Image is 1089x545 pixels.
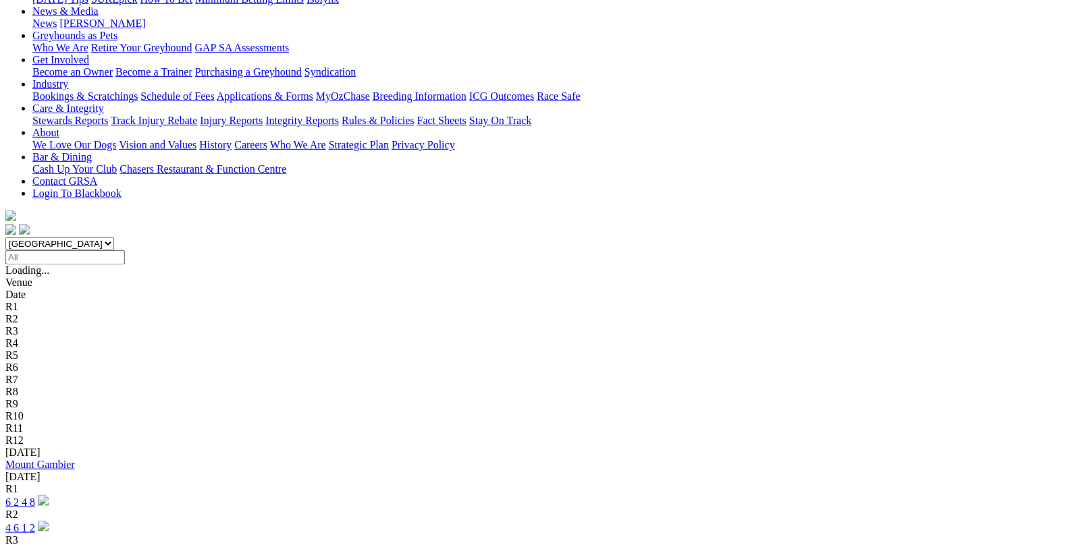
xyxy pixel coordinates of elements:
a: Cash Up Your Club [32,163,117,175]
a: Login To Blackbook [32,188,122,199]
a: Mount Gambier [5,459,75,470]
div: R2 [5,509,1084,521]
div: Get Involved [32,66,1084,78]
a: MyOzChase [316,90,370,102]
img: logo-grsa-white.png [5,210,16,221]
a: About [32,127,59,138]
div: R6 [5,362,1084,374]
a: News [32,18,57,29]
a: Who We Are [32,42,88,53]
div: R12 [5,434,1084,447]
a: Strategic Plan [329,139,389,150]
div: R5 [5,349,1084,362]
a: History [199,139,232,150]
div: Industry [32,90,1084,103]
a: Industry [32,78,68,90]
a: Stewards Reports [32,115,108,126]
a: Greyhounds as Pets [32,30,117,41]
div: [DATE] [5,471,1084,483]
a: 6 2 4 8 [5,496,35,508]
img: facebook.svg [5,224,16,235]
input: Select date [5,250,125,264]
a: We Love Our Dogs [32,139,116,150]
a: [PERSON_NAME] [59,18,145,29]
a: Privacy Policy [392,139,455,150]
div: Bar & Dining [32,163,1084,175]
a: Fact Sheets [417,115,467,126]
div: News & Media [32,18,1084,30]
a: Syndication [304,66,356,78]
div: R4 [5,337,1084,349]
a: Retire Your Greyhound [91,42,192,53]
a: 4 6 1 2 [5,522,35,534]
a: Rules & Policies [342,115,415,126]
div: [DATE] [5,447,1084,459]
a: Injury Reports [200,115,263,126]
img: play-circle.svg [38,521,49,532]
a: Contact GRSA [32,175,97,187]
a: Care & Integrity [32,103,104,114]
a: Get Involved [32,54,89,65]
div: R11 [5,422,1084,434]
div: About [32,139,1084,151]
div: R9 [5,398,1084,410]
div: Care & Integrity [32,115,1084,127]
a: Integrity Reports [265,115,339,126]
a: ICG Outcomes [469,90,534,102]
a: Careers [234,139,267,150]
a: Who We Are [270,139,326,150]
a: Purchasing a Greyhound [195,66,302,78]
div: R3 [5,325,1084,337]
a: Applications & Forms [217,90,313,102]
a: GAP SA Assessments [195,42,290,53]
a: Bookings & Scratchings [32,90,138,102]
a: Race Safe [537,90,580,102]
a: Track Injury Rebate [111,115,197,126]
div: R2 [5,313,1084,325]
div: Venue [5,277,1084,289]
a: Become an Owner [32,66,113,78]
a: Breeding Information [373,90,467,102]
div: R1 [5,301,1084,313]
span: Loading... [5,264,49,276]
div: R10 [5,410,1084,422]
img: play-circle.svg [38,495,49,506]
a: Bar & Dining [32,151,92,163]
a: News & Media [32,5,99,17]
div: R1 [5,483,1084,495]
a: Chasers Restaurant & Function Centre [119,163,286,175]
a: Become a Trainer [115,66,192,78]
img: twitter.svg [19,224,30,235]
a: Stay On Track [469,115,531,126]
div: Greyhounds as Pets [32,42,1084,54]
div: Date [5,289,1084,301]
a: Schedule of Fees [140,90,214,102]
a: Vision and Values [119,139,196,150]
div: R8 [5,386,1084,398]
div: R7 [5,374,1084,386]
